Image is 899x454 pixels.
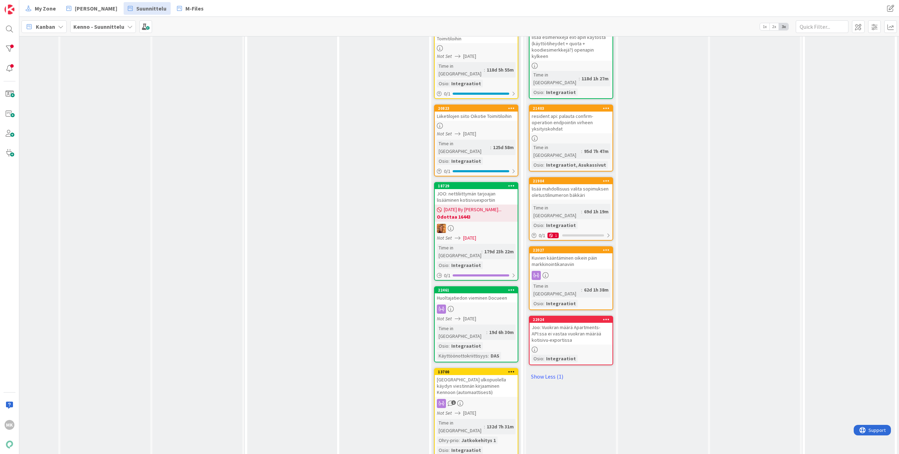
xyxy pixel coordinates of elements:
div: Käyttöönottokriittisyys [437,352,488,360]
span: 0 / 1 [444,90,451,98]
div: lisää mahdollisuus valita sopimuksen oletustilinumeron bäkkäri [530,184,612,200]
div: 1 [547,233,559,238]
span: [DATE] [463,53,476,60]
div: 18729JOO: nettiliittymän tarjoajan lisääminen kotisivuexportiin [435,183,518,205]
span: : [486,328,487,336]
a: 22924Joo: Vuokran määrä Apartments-API:ssa ei vastaa vuokran määrää kotisivu-exportissaOsio:Integ... [529,316,613,365]
span: 0 / 1 [444,272,451,279]
div: Integraatiot [449,446,483,454]
a: [PERSON_NAME] [62,2,122,15]
b: Kenno - Suunnittelu [73,23,124,30]
span: [DATE] [463,130,476,138]
div: TL [435,224,518,233]
span: 1x [760,23,769,30]
div: Integraatiot [449,80,483,87]
div: 18729 [438,183,518,188]
div: Integraatiot [544,300,578,307]
span: [DATE] [463,409,476,417]
div: 21403resident api: palauta confirm-operation endpointin virheen yksityiskohdat [530,105,612,133]
div: Osio [532,88,543,96]
div: Integraatiot [544,88,578,96]
div: Osio [437,157,448,165]
div: Integraatiot [544,355,578,362]
div: 13700 [438,369,518,374]
span: : [481,248,483,255]
div: Kuvien kääntäminen oikein päin markkinointikanaviin [530,253,612,269]
a: M-Files [173,2,208,15]
span: : [459,436,460,444]
a: lisää esimerkkejä ext-apin käytöstä (käyttötiheydet + quota + koodiesimerkkejä?) openapin kylkeen... [529,26,613,99]
div: 21904 [530,178,612,184]
div: Osio [437,446,448,454]
span: : [543,300,544,307]
span: : [543,88,544,96]
span: Kanban [36,22,55,31]
div: 22924 [530,316,612,323]
input: Quick Filter... [796,20,848,33]
div: Jatkokehitys 1 [460,436,498,444]
div: 22027 [530,247,612,253]
div: 19d 6h 30m [487,328,516,336]
div: lisää esimerkkejä ext-apin käytöstä (käyttötiheydet + quota + koodiesimerkkejä?) openapin kylkeen [530,26,612,61]
a: 22027Kuvien kääntäminen oikein päin markkinointikanaviinTime in [GEOGRAPHIC_DATA]:62d 1h 38mOsio:... [529,246,613,310]
i: Not Set [437,131,452,137]
span: : [581,286,582,294]
div: Integraatiot [544,221,578,229]
div: Integraatiot, Asukassivut [544,161,608,169]
div: Osio [532,221,543,229]
div: 132d 7h 31m [485,423,516,430]
div: Liiketilojen siito Oikotie Toimitiloihin [435,112,518,121]
span: M-Files [185,4,204,13]
div: 21403 [530,105,612,112]
a: 20823Liiketilojen siito Oikotie ToimitiloihinNot Set[DATE]Time in [GEOGRAPHIC_DATA]:125d 58mOsio:... [434,105,518,176]
span: [DATE] By [PERSON_NAME]... [444,206,501,213]
div: Integraatiot [449,342,483,350]
div: Time in [GEOGRAPHIC_DATA] [437,140,490,155]
span: : [579,75,580,82]
a: Suunnittelu [124,2,171,15]
b: Odottaa 16443 [437,213,516,220]
i: Not Set [437,315,452,322]
div: 0/1 [435,89,518,98]
a: My Zone [21,2,60,15]
div: Huoltajatiedon vieminen Docueen [435,293,518,302]
div: Integraatiot [449,157,483,165]
span: : [581,208,582,215]
div: Osio [437,80,448,87]
div: Time in [GEOGRAPHIC_DATA] [437,244,481,259]
span: : [448,157,449,165]
div: lisää esimerkkejä ext-apin käytöstä (käyttötiheydet + quota + koodiesimerkkejä?) openapin kylkeen [530,33,612,61]
div: 20823Liiketilojen siito Oikotie Toimitiloihin [435,105,518,121]
div: Time in [GEOGRAPHIC_DATA] [437,325,486,340]
span: 2x [769,23,779,30]
span: : [448,342,449,350]
span: [DATE] [463,234,476,242]
i: Not Set [437,235,452,241]
span: : [490,143,491,151]
div: 18729 [435,183,518,189]
i: Not Set [437,410,452,416]
img: Visit kanbanzone.com [5,5,14,14]
div: Osio [437,261,448,269]
div: Time in [GEOGRAPHIC_DATA] [437,62,484,78]
div: 95d 7h 47m [582,147,610,155]
a: 18729JOO: nettiliittymän tarjoajan lisääminen kotisivuexportiin[DATE] By [PERSON_NAME]...Odottaa ... [434,182,518,281]
div: Time in [GEOGRAPHIC_DATA] [437,419,484,434]
span: : [488,352,489,360]
span: : [448,80,449,87]
div: Integraatiot [449,261,483,269]
span: 1 [451,400,456,405]
div: 118d 5h 55m [485,66,516,74]
a: 21403resident api: palauta confirm-operation endpointin virheen yksityiskohdatTime in [GEOGRAPHIC... [529,105,613,172]
span: 0 / 1 [539,232,545,239]
div: 22027Kuvien kääntäminen oikein päin markkinointikanaviin [530,247,612,269]
div: 69d 1h 19m [582,208,610,215]
div: Osio [437,342,448,350]
span: : [543,221,544,229]
div: 62d 1h 38m [582,286,610,294]
span: : [543,161,544,169]
div: 22461Huoltajatiedon vieminen Docueen [435,287,518,302]
a: Show Less (1) [529,371,613,382]
a: Liiketilojen siirto Kauppalehti ToimitiloihinNot Set[DATE]Time in [GEOGRAPHIC_DATA]:118d 5h 55mOs... [434,21,518,99]
span: Support [15,1,32,9]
